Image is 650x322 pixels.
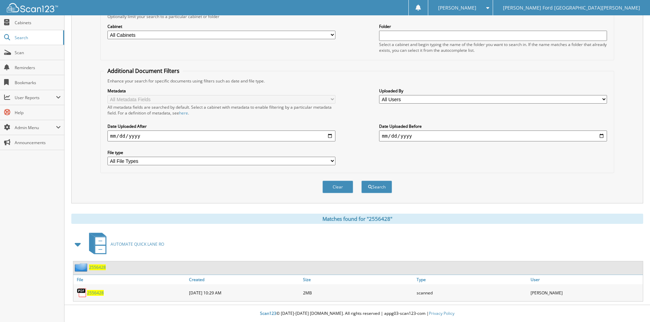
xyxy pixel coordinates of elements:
button: Search [361,181,392,193]
div: Select a cabinet and begin typing the name of the folder you want to search in. If the name match... [379,42,607,53]
button: Clear [322,181,353,193]
legend: Additional Document Filters [104,67,183,75]
a: Privacy Policy [429,310,454,316]
span: Help [15,110,61,116]
span: Reminders [15,65,61,71]
div: © [DATE]-[DATE] [DOMAIN_NAME]. All rights reserved | appg03-scan123-com | [64,305,650,322]
span: User Reports [15,95,56,101]
a: AUTOMATE QUICK LANE RO [85,231,164,258]
label: File type [107,150,335,155]
label: Date Uploaded After [107,123,335,129]
img: PDF.png [77,288,87,298]
span: Bookmarks [15,80,61,86]
div: Matches found for "2556428" [71,214,643,224]
a: Type [415,275,529,284]
a: File [73,275,187,284]
div: Optionally limit your search to a particular cabinet or folder [104,14,610,19]
a: User [529,275,643,284]
div: scanned [415,286,529,300]
label: Date Uploaded Before [379,123,607,129]
img: folder2.png [75,263,89,272]
label: Uploaded By [379,88,607,94]
a: Size [301,275,415,284]
span: [PERSON_NAME] Ford [GEOGRAPHIC_DATA][PERSON_NAME] [503,6,640,10]
img: scan123-logo-white.svg [7,3,58,12]
a: 2556428 [89,264,106,270]
div: 2MB [301,286,415,300]
div: Enhance your search for specific documents using filters such as date and file type. [104,78,610,84]
iframe: Chat Widget [616,289,650,322]
span: Cabinets [15,20,61,26]
span: Scan123 [260,310,276,316]
input: start [107,131,335,141]
label: Metadata [107,88,335,94]
span: Search [15,35,60,41]
span: [PERSON_NAME] [438,6,476,10]
label: Cabinet [107,24,335,29]
span: Scan [15,50,61,56]
a: here [179,110,188,116]
div: [DATE] 10:29 AM [187,286,301,300]
a: Created [187,275,301,284]
span: Announcements [15,140,61,145]
label: Folder [379,24,607,29]
span: AUTOMATE QUICK LANE RO [111,241,164,247]
div: [PERSON_NAME] [529,286,643,300]
input: end [379,131,607,141]
a: 2556428 [87,290,104,296]
span: Admin Menu [15,125,56,131]
div: All metadata fields are searched by default. Select a cabinet with metadata to enable filtering b... [107,104,335,116]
